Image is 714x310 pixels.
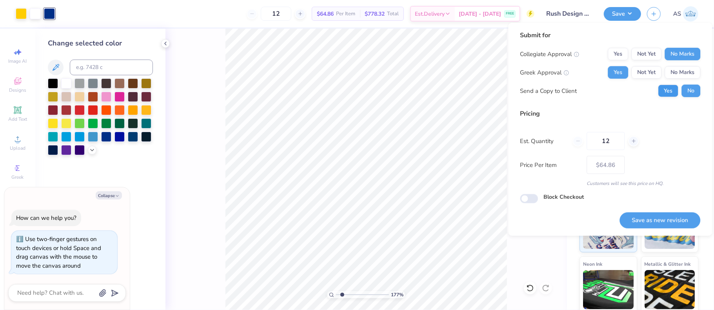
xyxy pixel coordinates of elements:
div: Customers will see this price on HQ. [520,180,700,187]
div: Submit for [520,31,700,40]
label: Block Checkout [543,193,584,201]
input: Untitled Design [540,6,598,22]
button: No Marks [665,66,700,79]
button: Yes [608,66,628,79]
div: Greek Approval [520,68,569,77]
div: How can we help you? [16,214,76,222]
input: – – [261,7,291,21]
span: Upload [10,145,25,151]
span: Designs [9,87,26,93]
button: No [681,85,700,97]
div: Change selected color [48,38,153,49]
button: No Marks [665,48,700,60]
label: Est. Quantity [520,137,567,146]
button: Save [604,7,641,21]
span: Greek [12,174,24,180]
div: Send a Copy to Client [520,87,577,96]
span: FREE [506,11,514,16]
img: Neon Ink [583,270,634,309]
span: Est. Delivery [415,10,445,18]
span: 177 % [391,291,403,298]
img: Metallic & Glitter Ink [645,270,695,309]
a: AS [673,6,698,22]
span: Image AI [9,58,27,64]
img: Akshay Singh [683,6,698,22]
button: Save as new revision [620,212,700,228]
span: Add Text [8,116,27,122]
input: – – [587,132,625,150]
input: e.g. 7428 c [70,60,153,75]
span: Total [387,10,399,18]
div: Use two-finger gestures on touch devices or hold Space and drag canvas with the mouse to move the... [16,235,101,270]
div: Collegiate Approval [520,50,579,59]
span: AS [673,9,681,18]
span: $64.86 [317,10,334,18]
label: Price Per Item [520,161,581,170]
span: Metallic & Glitter Ink [645,260,691,268]
button: Not Yet [631,48,661,60]
div: Pricing [520,109,700,118]
button: Collapse [96,191,122,199]
button: Not Yet [631,66,661,79]
span: [DATE] - [DATE] [459,10,501,18]
span: $778.32 [365,10,385,18]
button: Yes [658,85,678,97]
button: Yes [608,48,628,60]
span: Neon Ink [583,260,602,268]
span: Per Item [336,10,355,18]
